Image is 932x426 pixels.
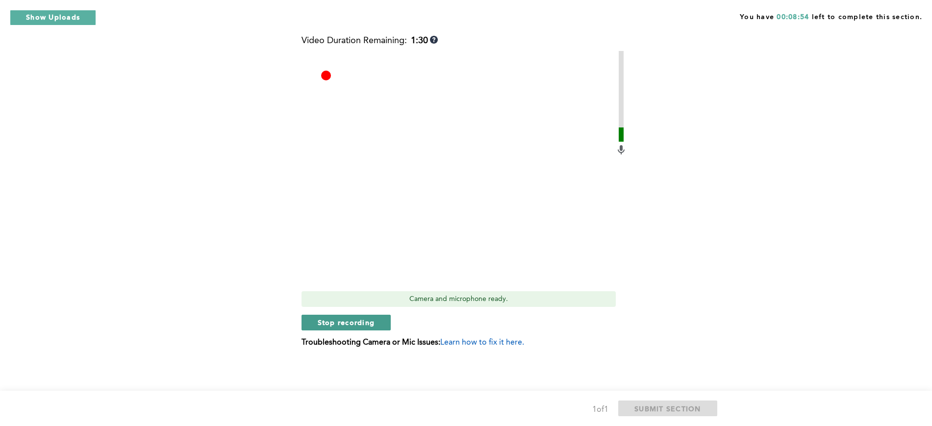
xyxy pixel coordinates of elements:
[302,315,391,330] button: Stop recording
[618,401,717,416] button: SUBMIT SECTION
[411,36,428,46] b: 1:30
[318,318,375,327] span: Stop recording
[10,10,96,25] button: Show Uploads
[302,339,440,347] b: Troubleshooting Camera or Mic Issues:
[302,36,438,46] div: Video Duration Remaining:
[592,403,608,417] div: 1 of 1
[302,291,616,307] div: Camera and microphone ready.
[777,14,809,21] span: 00:08:54
[440,339,524,347] span: Learn how to fix it here.
[634,404,701,413] span: SUBMIT SECTION
[740,10,922,22] span: You have left to complete this section.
